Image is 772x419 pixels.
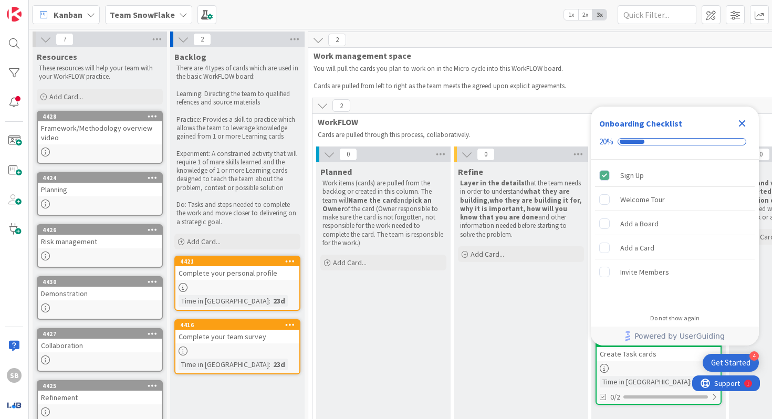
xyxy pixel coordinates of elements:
div: Refinement [38,391,162,404]
div: 1 [55,4,57,13]
div: Sign Up [620,169,644,182]
span: : [269,359,270,370]
div: Open Get Started checklist, remaining modules: 4 [703,354,759,372]
div: 4425 [38,381,162,391]
div: Time in [GEOGRAPHIC_DATA] [179,359,269,370]
div: Add a Card is incomplete. [595,236,755,259]
b: Team SnowFlake [110,9,175,20]
div: 4421 [180,258,299,265]
span: Add Card... [333,258,367,267]
a: 4430Demonstration [37,276,163,320]
span: Kanban [54,8,82,21]
span: : [269,295,270,307]
span: 2 [193,33,211,46]
div: Invite Members [620,266,669,278]
div: Onboarding Checklist [599,117,682,130]
div: 4427Collaboration [38,329,162,352]
div: Planning [38,183,162,196]
div: 4416Complete your team survey [175,320,299,343]
p: Experiment: A constrained activity that will require 1 of mare skills learned and the knowledge o... [176,150,298,192]
p: Practice: Provides a skill to practice which allows the team to leverage knowledge gained from 1 ... [176,116,298,141]
p: Work items (cards) are pulled from the backlog or created in this column. The team will and of th... [322,179,444,247]
div: Demonstration [38,287,162,300]
div: 4416 [180,321,299,329]
div: Risk management [38,235,162,248]
img: Visit kanbanzone.com [7,7,22,22]
p: These resources will help your team with your WorkFLOW practice. [39,64,161,81]
span: Add Card... [471,249,504,259]
a: Powered by UserGuiding [596,327,754,345]
div: 4427 [38,329,162,339]
div: Framework/Methodology overview video [38,121,162,144]
div: Get Started [711,358,750,368]
div: 4428 [38,112,162,121]
span: Powered by UserGuiding [634,330,725,342]
strong: Layer in the details [460,179,525,187]
div: Welcome Tour [620,193,665,206]
span: 1x [564,9,578,20]
div: 23d [270,359,288,370]
span: 2 [328,34,346,46]
a: 4423Create Task cardsTime in [GEOGRAPHIC_DATA]:1m0/2 [596,337,722,405]
div: Sign Up is complete. [595,164,755,187]
div: 4428Framework/Methodology overview video [38,112,162,144]
div: 4426Risk management [38,225,162,248]
div: 4424 [38,173,162,183]
a: 4426Risk management [37,224,163,268]
div: 4425 [43,382,162,390]
p: Learning: Directing the team to qualified refences and source materials [176,90,298,107]
div: 4423Create Task cards [597,338,721,361]
p: that the team needs in order to understand , and other information needed before starting to solv... [460,179,582,239]
span: 2 [332,99,350,112]
p: Do: Tasks and steps needed to complete the work and move closer to delivering on a strategic goal. [176,201,298,226]
span: Refine [458,166,483,177]
div: 4428 [43,113,162,120]
span: 7 [56,33,74,46]
a: 4424Planning [37,172,163,216]
div: 4426 [43,226,162,234]
div: Add a Board [620,217,659,230]
div: Welcome Tour is incomplete. [595,188,755,211]
div: 20% [599,137,613,146]
div: 4430Demonstration [38,277,162,300]
span: 0 [752,148,770,161]
div: Invite Members is incomplete. [595,260,755,284]
a: 4427Collaboration [37,328,163,372]
input: Quick Filter... [618,5,696,24]
div: SB [7,368,22,383]
div: 4424Planning [38,173,162,196]
div: 4421Complete your personal profile [175,257,299,280]
span: Add Card... [187,237,221,246]
div: Close Checklist [734,115,750,132]
strong: pick an Owner [322,196,433,213]
span: 0 [339,148,357,161]
span: Planned [320,166,352,177]
div: Checklist Container [591,107,759,345]
a: 4416Complete your team surveyTime in [GEOGRAPHIC_DATA]:23d [174,319,300,374]
span: Support [22,2,48,14]
span: 0 [477,148,495,161]
span: 3x [592,9,607,20]
div: Checklist items [591,160,759,307]
div: Do not show again [650,314,700,322]
span: Add Card... [49,92,83,101]
div: Checklist progress: 20% [599,137,750,146]
strong: Name the card [348,196,397,205]
div: 4427 [43,330,162,338]
div: Collaboration [38,339,162,352]
div: 4416 [175,320,299,330]
div: Time in [GEOGRAPHIC_DATA] [179,295,269,307]
div: 1m [692,376,707,387]
span: Backlog [174,51,206,62]
span: 2x [578,9,592,20]
div: 4426 [38,225,162,235]
div: 4424 [43,174,162,182]
div: Time in [GEOGRAPHIC_DATA] [600,376,690,387]
div: Add a Board is incomplete. [595,212,755,235]
a: 4428Framework/Methodology overview video [37,111,163,164]
div: Footer [591,327,759,345]
div: 4421 [175,257,299,266]
img: avatar [7,397,22,412]
strong: what they are building [460,187,571,204]
span: : [690,376,692,387]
